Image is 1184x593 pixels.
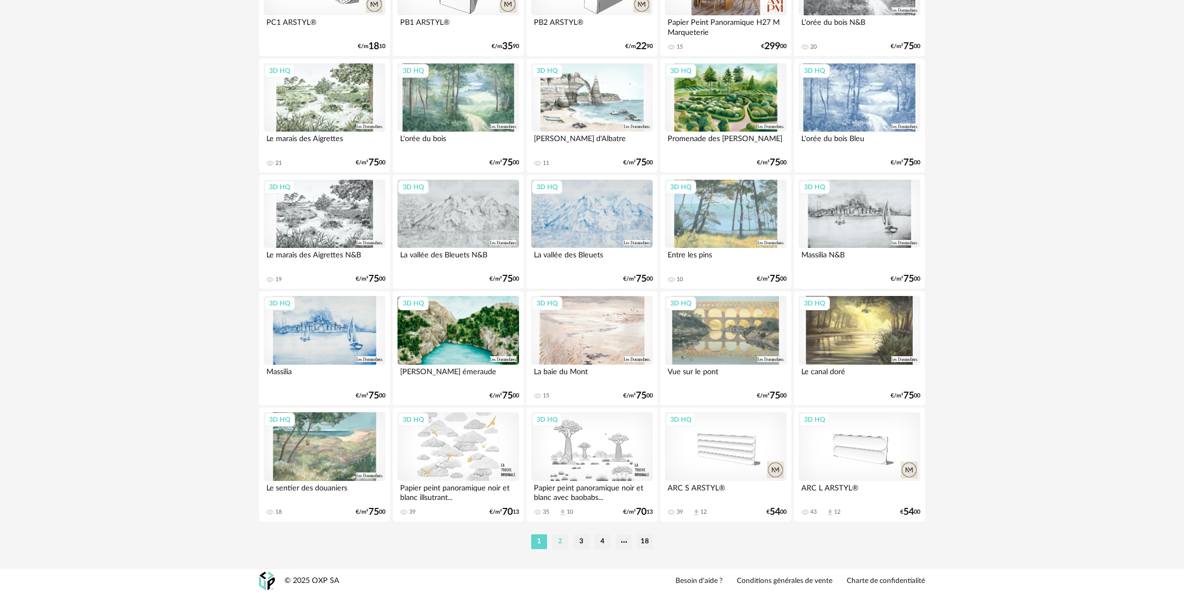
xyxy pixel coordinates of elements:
div: 3D HQ [532,64,562,78]
div: 12 [700,508,707,516]
span: 70 [502,508,513,516]
div: PC1 ARSTYL® [264,15,385,36]
a: 3D HQ [PERSON_NAME] émeraude €/m²7500 [393,291,524,405]
div: La vallée des Bleuets N&B [397,248,519,269]
li: 4 [595,534,610,549]
div: 10 [567,508,573,516]
div: €/m 10 [358,43,385,50]
div: €/m² 00 [891,392,920,400]
div: 3D HQ [532,296,562,310]
span: Download icon [826,508,834,516]
a: 3D HQ Promenade des [PERSON_NAME] €/m²7500 [660,59,791,173]
div: 3D HQ [532,180,562,194]
div: Entre les pins [665,248,787,269]
div: [PERSON_NAME] d'Albatre [531,132,653,153]
div: € 00 [761,43,787,50]
div: 20 [810,43,817,51]
div: 3D HQ [398,64,429,78]
div: 3D HQ [264,64,295,78]
div: L'orée du bois N&B [799,15,920,36]
div: La baie du Mont [531,365,653,386]
div: Le sentier des douaniers [264,481,385,502]
span: 75 [903,392,914,400]
div: € 00 [766,508,787,516]
span: 75 [368,275,379,283]
a: 3D HQ Le marais des Aigrettes 21 €/m²7500 [259,59,390,173]
div: 39 [409,508,415,516]
span: 70 [636,508,646,516]
span: Download icon [559,508,567,516]
span: 75 [368,159,379,166]
a: 3D HQ L'orée du bois €/m²7500 [393,59,524,173]
div: €/m² 13 [489,508,519,516]
div: €/m² 00 [356,159,385,166]
a: 3D HQ La vallée des Bleuets N&B €/m²7500 [393,175,524,289]
div: €/m² 00 [891,43,920,50]
span: 75 [770,159,780,166]
div: €/m² 00 [489,275,519,283]
div: PB2 ARSTYL® [531,15,653,36]
div: €/m² 00 [356,508,385,516]
div: Massilia [264,365,385,386]
div: Le marais des Aigrettes N&B [264,248,385,269]
div: 3D HQ [398,413,429,427]
div: 19 [275,276,282,283]
div: 15 [543,392,549,400]
span: 18 [368,43,379,50]
span: 54 [903,508,914,516]
div: 3D HQ [665,296,696,310]
div: 3D HQ [665,180,696,194]
li: 18 [637,534,653,549]
a: 3D HQ Le canal doré €/m²7500 [794,291,925,405]
div: 43 [810,508,817,516]
div: €/m² 00 [623,159,653,166]
div: 3D HQ [264,180,295,194]
a: 3D HQ L'orée du bois Bleu €/m²7500 [794,59,925,173]
div: €/m² 00 [891,275,920,283]
span: 75 [636,159,646,166]
div: Papier peint panoramique noir et blanc avec baobabs... [531,481,653,502]
div: €/m² 00 [757,275,787,283]
a: 3D HQ Massilia €/m²7500 [259,291,390,405]
div: L'orée du bois [397,132,519,153]
div: €/m² 00 [489,392,519,400]
div: €/m² 00 [356,392,385,400]
span: 299 [764,43,780,50]
div: 12 [834,508,840,516]
div: €/m² 00 [489,159,519,166]
li: 3 [573,534,589,549]
div: 3D HQ [799,180,830,194]
div: Le canal doré [799,365,920,386]
span: 75 [502,275,513,283]
a: 3D HQ Le marais des Aigrettes N&B 19 €/m²7500 [259,175,390,289]
div: €/m 90 [492,43,519,50]
a: Conditions générales de vente [737,577,832,586]
div: 3D HQ [799,296,830,310]
a: Charte de confidentialité [847,577,925,586]
div: Promenade des [PERSON_NAME] [665,132,787,153]
span: 75 [903,159,914,166]
div: 21 [275,160,282,167]
div: €/m² 00 [891,159,920,166]
span: 54 [770,508,780,516]
a: 3D HQ Vue sur le pont €/m²7500 [660,291,791,405]
div: €/m² 00 [356,275,385,283]
div: ARC S ARSTYL® [665,481,787,502]
div: € 00 [900,508,920,516]
div: Vue sur le pont [665,365,787,386]
a: 3D HQ Massilia N&B €/m²7500 [794,175,925,289]
img: OXP [259,572,275,590]
span: 75 [368,392,379,400]
div: 3D HQ [799,413,830,427]
div: 39 [677,508,683,516]
div: 3D HQ [665,413,696,427]
span: 75 [770,275,780,283]
div: €/m² 00 [757,392,787,400]
div: PB1 ARSTYL® [397,15,519,36]
span: 75 [770,392,780,400]
span: 22 [636,43,646,50]
div: ARC L ARSTYL® [799,481,920,502]
div: 3D HQ [532,413,562,427]
li: 2 [552,534,568,549]
div: 3D HQ [264,296,295,310]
